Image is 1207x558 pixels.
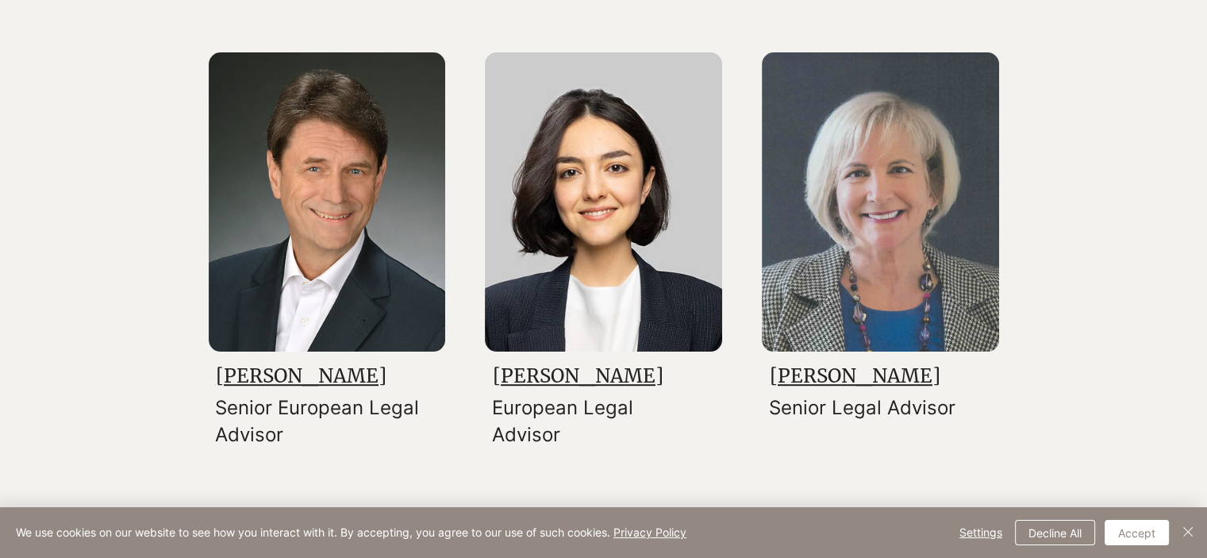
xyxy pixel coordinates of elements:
button: Close [1178,520,1197,545]
span: Settings [959,521,1002,545]
img: Close [1178,522,1197,541]
a: Privacy Policy [613,525,686,539]
button: Accept [1105,520,1169,545]
a: [PERSON_NAME] [493,364,663,388]
p: Senior Legal Advisor [769,394,982,421]
span: We use cookies on our website to see how you interact with it. By accepting, you agree to our use... [16,525,686,540]
a: [PERSON_NAME] [216,364,386,388]
a: [PERSON_NAME] [770,364,940,388]
p: European Legal Advisor [492,394,705,448]
button: Decline All [1015,520,1095,545]
img: 83098de8-cc6d-4456-b5e9-9bd46f48a7ad.jpg [485,52,722,351]
p: Senior European Legal Advisor [215,394,429,448]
